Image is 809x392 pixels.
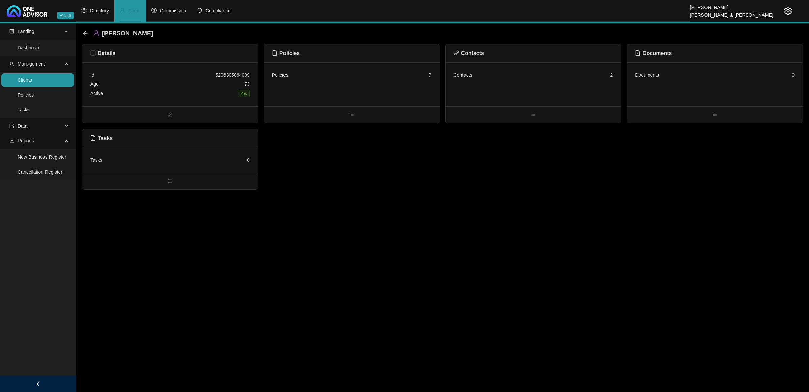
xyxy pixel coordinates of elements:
a: Tasks [18,107,30,112]
span: setting [784,7,792,15]
a: New Business Register [18,154,66,160]
span: user [120,8,125,13]
div: 0 [247,156,250,164]
div: back [83,31,88,36]
span: Client [128,8,141,14]
div: Tasks [90,156,102,164]
a: Policies [18,92,34,98]
span: Reports [18,138,34,143]
div: Id [90,71,94,79]
img: 2df55531c6924b55f21c4cf5d4484680-logo-light.svg [7,5,47,17]
div: Age [90,80,99,88]
span: file-text [272,50,277,56]
span: Contacts [454,50,484,56]
a: Dashboard [18,45,41,50]
div: 2 [610,71,613,79]
span: Details [90,50,115,56]
span: Yes [238,90,250,97]
span: bars [264,111,440,119]
span: Compliance [206,8,231,14]
span: v1.9.6 [57,12,74,19]
span: profile [90,50,96,56]
span: user [9,61,14,66]
span: [PERSON_NAME] [102,30,153,37]
span: safety [197,8,202,13]
div: [PERSON_NAME] [690,2,773,9]
span: import [9,124,14,128]
span: setting [81,8,87,13]
div: Documents [635,71,659,79]
div: [PERSON_NAME] & [PERSON_NAME] [690,9,773,17]
a: Cancellation Register [18,169,62,175]
span: Commission [160,8,186,14]
a: Clients [18,77,32,83]
span: left [36,382,40,386]
div: Active [90,89,103,97]
div: Policies [272,71,288,79]
span: arrow-left [83,31,88,36]
span: 73 [244,81,250,87]
span: line-chart [9,138,14,143]
span: file-pdf [635,50,640,56]
div: Contacts [454,71,472,79]
span: phone [454,50,459,56]
span: Data [18,123,28,129]
span: Tasks [90,135,113,141]
div: 5206305064089 [216,71,250,79]
span: edit [82,111,258,119]
span: Policies [272,50,300,56]
div: 0 [792,71,795,79]
span: bars [627,111,803,119]
span: Directory [90,8,109,14]
span: profile [9,29,14,34]
span: file-pdf [90,135,96,141]
span: bars [82,178,258,185]
div: 7 [429,71,431,79]
span: Landing [18,29,34,34]
span: Documents [635,50,672,56]
span: user [93,30,99,36]
span: dollar [151,8,157,13]
span: Management [18,61,45,67]
span: bars [446,111,621,119]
